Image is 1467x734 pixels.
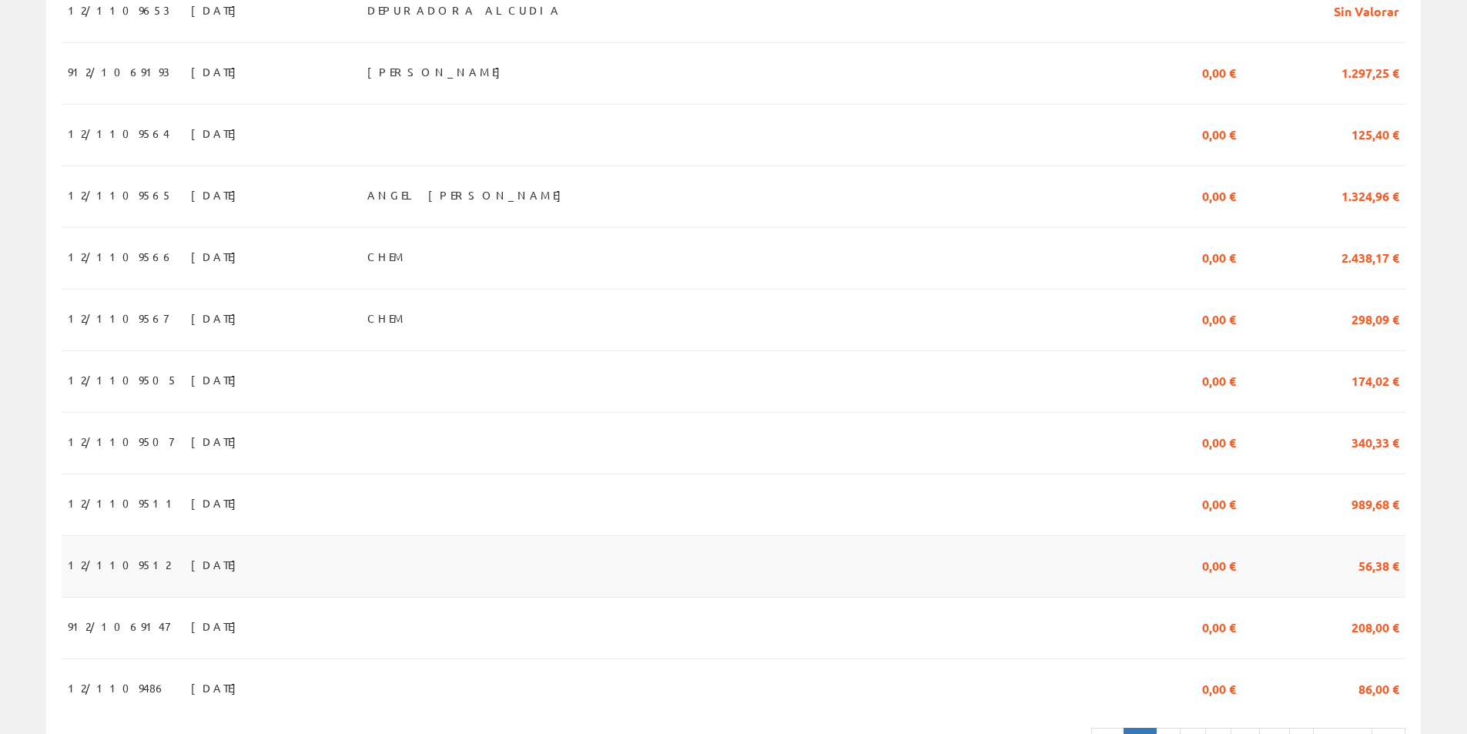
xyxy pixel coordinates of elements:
span: 0,00 € [1202,675,1236,701]
span: 125,40 € [1351,120,1399,146]
span: 0,00 € [1202,243,1236,270]
span: 174,02 € [1351,367,1399,393]
span: 0,00 € [1202,367,1236,393]
span: [DATE] [191,613,244,639]
span: 56,38 € [1358,551,1399,578]
span: 0,00 € [1202,490,1236,516]
span: CHEM [367,243,406,270]
span: 12/1109565 [68,182,172,208]
span: [PERSON_NAME] [367,59,508,85]
span: 12/1109566 [68,243,174,270]
span: 12/1109486 [68,675,166,701]
span: 208,00 € [1351,613,1399,639]
span: 0,00 € [1202,613,1236,639]
span: 12/1109567 [68,305,168,331]
span: [DATE] [191,305,244,331]
span: 12/1109512 [68,551,170,578]
span: 1.324,96 € [1341,182,1399,208]
span: 12/1109505 [68,367,178,393]
span: [DATE] [191,59,244,85]
span: 912/1069147 [68,613,169,639]
span: 912/1069193 [68,59,169,85]
span: 0,00 € [1202,305,1236,331]
span: [DATE] [191,551,244,578]
span: 12/1109507 [68,428,173,454]
span: 298,09 € [1351,305,1399,331]
span: 0,00 € [1202,120,1236,146]
span: 0,00 € [1202,182,1236,208]
span: 0,00 € [1202,551,1236,578]
span: CHEM [367,305,406,331]
span: [DATE] [191,182,244,208]
span: [DATE] [191,243,244,270]
span: [DATE] [191,367,244,393]
span: [DATE] [191,490,244,516]
span: 12/1109511 [68,490,179,516]
span: 12/1109564 [68,120,169,146]
span: [DATE] [191,675,244,701]
span: 340,33 € [1351,428,1399,454]
span: 86,00 € [1358,675,1399,701]
span: [DATE] [191,120,244,146]
span: 0,00 € [1202,428,1236,454]
span: 1.297,25 € [1341,59,1399,85]
span: [DATE] [191,428,244,454]
span: 989,68 € [1351,490,1399,516]
span: 2.438,17 € [1341,243,1399,270]
span: ANGEL [PERSON_NAME] [367,182,569,208]
span: 0,00 € [1202,59,1236,85]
